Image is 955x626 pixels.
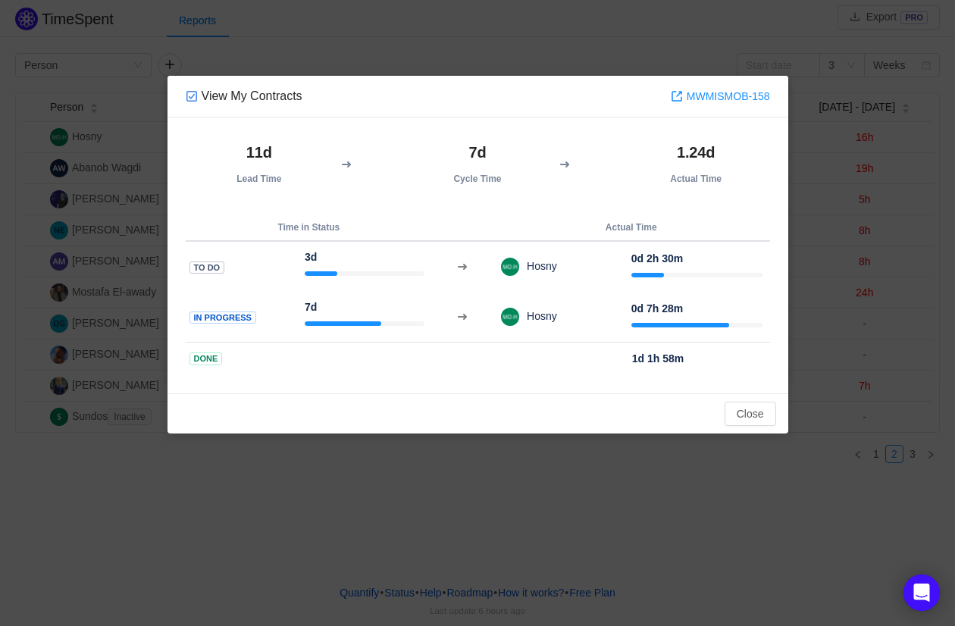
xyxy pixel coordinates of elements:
[501,308,519,326] img: 16
[501,258,519,276] img: 16
[519,260,557,272] span: Hosny
[189,311,256,324] span: In Progress
[632,352,684,365] strong: 1d 1h 58m
[671,88,770,105] a: MWMISMOB-158
[519,310,557,322] span: Hosny
[186,88,302,105] div: View My Contracts
[404,136,552,192] th: Cycle Time
[677,144,715,161] strong: 1.24d
[631,252,683,264] strong: 0d 2h 30m
[246,144,272,161] strong: 11d
[189,352,223,365] span: Done
[186,136,333,192] th: Lead Time
[186,214,433,241] th: Time in Status
[305,301,317,313] strong: 7d
[725,402,776,426] button: Close
[493,214,769,241] th: Actual Time
[305,251,317,263] strong: 3d
[631,302,683,315] strong: 0d 7h 28m
[903,574,940,611] div: Open Intercom Messenger
[622,136,770,192] th: Actual Time
[189,261,225,274] span: To Do
[186,90,198,102] img: 10318
[468,144,486,161] strong: 7d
